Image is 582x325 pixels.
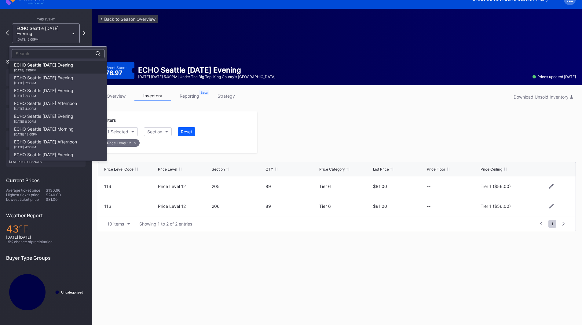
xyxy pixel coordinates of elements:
[14,120,73,123] div: [DATE] 8:00PM
[14,132,74,136] div: [DATE] 12:00PM
[14,101,77,110] div: ECHO Seattle [DATE] Afternoon
[14,126,74,136] div: ECHO Seattle [DATE] Morning
[14,94,73,98] div: [DATE] 7:30PM
[14,107,77,110] div: [DATE] 4:00PM
[14,88,73,98] div: ECHO Seattle [DATE] Evening
[14,75,73,85] div: ECHO Seattle [DATE] Evening
[16,51,69,56] input: Search
[14,145,77,149] div: [DATE] 4:00PM
[14,68,73,72] div: [DATE] 5:00PM
[14,62,73,72] div: ECHO Seattle [DATE] Evening
[14,152,73,162] div: ECHO Seattle [DATE] Evening
[14,158,73,162] div: [DATE] 8:00PM
[14,81,73,85] div: [DATE] 7:30PM
[14,139,77,149] div: ECHO Seattle [DATE] Afternoon
[14,114,73,123] div: ECHO Seattle [DATE] Evening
